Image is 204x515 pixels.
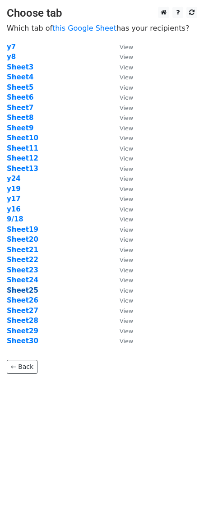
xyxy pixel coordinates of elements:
a: Sheet5 [7,83,33,92]
a: Sheet29 [7,327,38,335]
a: Sheet3 [7,63,33,71]
a: y19 [7,185,21,193]
small: View [120,166,133,172]
a: View [111,195,133,203]
a: View [111,43,133,51]
a: Sheet12 [7,154,38,162]
a: View [111,144,133,152]
iframe: Chat Widget [159,472,204,515]
small: View [120,226,133,233]
small: View [120,54,133,60]
a: View [111,266,133,274]
a: View [111,185,133,193]
a: y8 [7,53,16,61]
small: View [120,64,133,71]
a: Sheet7 [7,104,33,112]
a: Sheet20 [7,235,38,244]
a: Sheet13 [7,165,38,173]
a: y16 [7,205,21,213]
small: View [120,135,133,142]
a: Sheet19 [7,225,38,234]
strong: Sheet26 [7,296,38,304]
a: Sheet27 [7,307,38,315]
a: View [111,327,133,335]
small: View [120,236,133,243]
a: View [111,296,133,304]
a: Sheet8 [7,114,33,122]
small: View [120,196,133,202]
small: View [120,115,133,121]
a: View [111,205,133,213]
a: View [111,225,133,234]
a: Sheet4 [7,73,33,81]
a: View [111,53,133,61]
a: View [111,134,133,142]
a: 9/18 [7,215,23,223]
small: View [120,74,133,81]
small: View [120,338,133,345]
small: View [120,297,133,304]
a: ← Back [7,360,37,374]
small: View [120,125,133,132]
a: View [111,307,133,315]
a: View [111,246,133,254]
a: View [111,175,133,183]
a: View [111,93,133,101]
a: Sheet23 [7,266,38,274]
a: Sheet28 [7,317,38,325]
small: View [120,247,133,253]
small: View [120,145,133,152]
a: View [111,286,133,294]
a: y7 [7,43,16,51]
a: Sheet21 [7,246,38,254]
small: View [120,257,133,263]
a: View [111,124,133,132]
a: Sheet25 [7,286,38,294]
a: Sheet22 [7,256,38,264]
a: View [111,104,133,112]
a: Sheet9 [7,124,33,132]
small: View [120,328,133,335]
a: y24 [7,175,21,183]
a: View [111,83,133,92]
small: View [120,94,133,101]
a: Sheet24 [7,276,38,284]
small: View [120,105,133,111]
a: View [111,114,133,122]
small: View [120,317,133,324]
small: View [120,206,133,213]
a: Sheet11 [7,144,38,152]
small: View [120,308,133,314]
a: this Google Sheet [52,24,116,32]
small: View [120,175,133,182]
a: y17 [7,195,21,203]
strong: Sheet30 [7,337,38,345]
small: View [120,44,133,51]
small: View [120,216,133,223]
h3: Choose tab [7,7,197,20]
a: View [111,235,133,244]
a: Sheet6 [7,93,33,101]
a: View [111,317,133,325]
